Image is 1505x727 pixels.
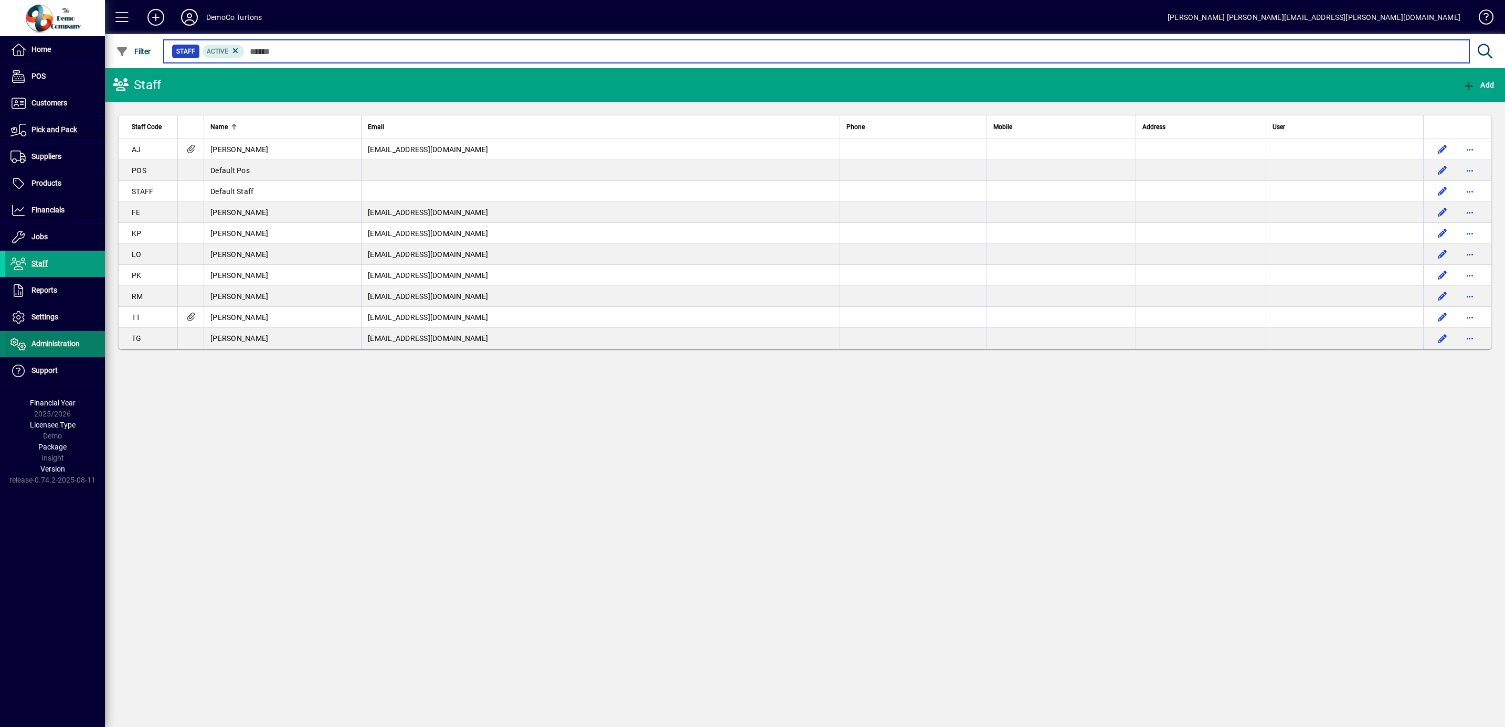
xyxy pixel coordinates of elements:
[31,152,61,161] span: Suppliers
[132,121,171,133] div: Staff Code
[31,366,58,375] span: Support
[210,166,250,175] span: Default Pos
[116,47,151,56] span: Filter
[368,313,488,322] span: [EMAIL_ADDRESS][DOMAIN_NAME]
[31,45,51,54] span: Home
[31,259,48,268] span: Staff
[368,292,488,301] span: [EMAIL_ADDRESS][DOMAIN_NAME]
[210,334,268,343] span: [PERSON_NAME]
[210,121,355,133] div: Name
[31,232,48,241] span: Jobs
[31,313,58,321] span: Settings
[1168,9,1460,26] div: [PERSON_NAME] [PERSON_NAME][EMAIL_ADDRESS][PERSON_NAME][DOMAIN_NAME]
[210,145,268,154] span: [PERSON_NAME]
[31,206,65,214] span: Financials
[5,170,105,197] a: Products
[846,121,980,133] div: Phone
[173,8,206,27] button: Profile
[1142,121,1165,133] span: Address
[1461,246,1478,263] button: More options
[5,117,105,143] a: Pick and Pack
[5,358,105,384] a: Support
[846,121,865,133] span: Phone
[1434,225,1451,242] button: Edit
[368,121,384,133] span: Email
[5,144,105,170] a: Suppliers
[368,121,833,133] div: Email
[1461,225,1478,242] button: More options
[1434,204,1451,221] button: Edit
[113,77,161,93] div: Staff
[30,421,76,429] span: Licensee Type
[1434,330,1451,347] button: Edit
[207,48,228,55] span: Active
[5,37,105,63] a: Home
[210,250,268,259] span: [PERSON_NAME]
[368,208,488,217] span: [EMAIL_ADDRESS][DOMAIN_NAME]
[993,121,1129,133] div: Mobile
[132,250,142,259] span: LO
[1273,121,1285,133] span: User
[132,121,162,133] span: Staff Code
[993,121,1012,133] span: Mobile
[210,313,268,322] span: [PERSON_NAME]
[5,304,105,330] a: Settings
[210,187,253,196] span: Default Staff
[1461,183,1478,200] button: More options
[1434,309,1451,326] button: Edit
[38,443,67,451] span: Package
[1461,288,1478,305] button: More options
[1434,288,1451,305] button: Edit
[368,229,488,238] span: [EMAIL_ADDRESS][DOMAIN_NAME]
[210,271,268,280] span: [PERSON_NAME]
[30,399,76,407] span: Financial Year
[210,229,268,238] span: [PERSON_NAME]
[1434,246,1451,263] button: Edit
[1461,162,1478,179] button: More options
[368,271,488,280] span: [EMAIL_ADDRESS][DOMAIN_NAME]
[1461,330,1478,347] button: More options
[40,465,65,473] span: Version
[210,121,228,133] span: Name
[132,313,141,322] span: TT
[31,99,67,107] span: Customers
[206,9,262,26] div: DemoCo Turtons
[1461,141,1478,158] button: More options
[31,125,77,134] span: Pick and Pack
[113,42,154,61] button: Filter
[5,331,105,357] a: Administration
[210,292,268,301] span: [PERSON_NAME]
[1273,121,1417,133] div: User
[5,63,105,90] a: POS
[132,187,153,196] span: STAFF
[368,145,488,154] span: [EMAIL_ADDRESS][DOMAIN_NAME]
[132,166,146,175] span: POS
[132,229,142,238] span: KP
[5,197,105,223] a: Financials
[132,208,141,217] span: FE
[1460,76,1497,94] button: Add
[1461,204,1478,221] button: More options
[31,72,46,80] span: POS
[5,224,105,250] a: Jobs
[1462,81,1494,89] span: Add
[31,179,61,187] span: Products
[139,8,173,27] button: Add
[132,145,141,154] span: AJ
[1434,141,1451,158] button: Edit
[1461,267,1478,284] button: More options
[203,45,245,58] mat-chip: Activation Status: Active
[368,334,488,343] span: [EMAIL_ADDRESS][DOMAIN_NAME]
[1434,267,1451,284] button: Edit
[5,277,105,304] a: Reports
[176,46,195,57] span: Staff
[1434,162,1451,179] button: Edit
[132,292,143,301] span: RM
[132,334,142,343] span: TG
[31,339,80,348] span: Administration
[210,208,268,217] span: [PERSON_NAME]
[1434,183,1451,200] button: Edit
[31,286,57,294] span: Reports
[1471,2,1492,36] a: Knowledge Base
[1461,309,1478,326] button: More options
